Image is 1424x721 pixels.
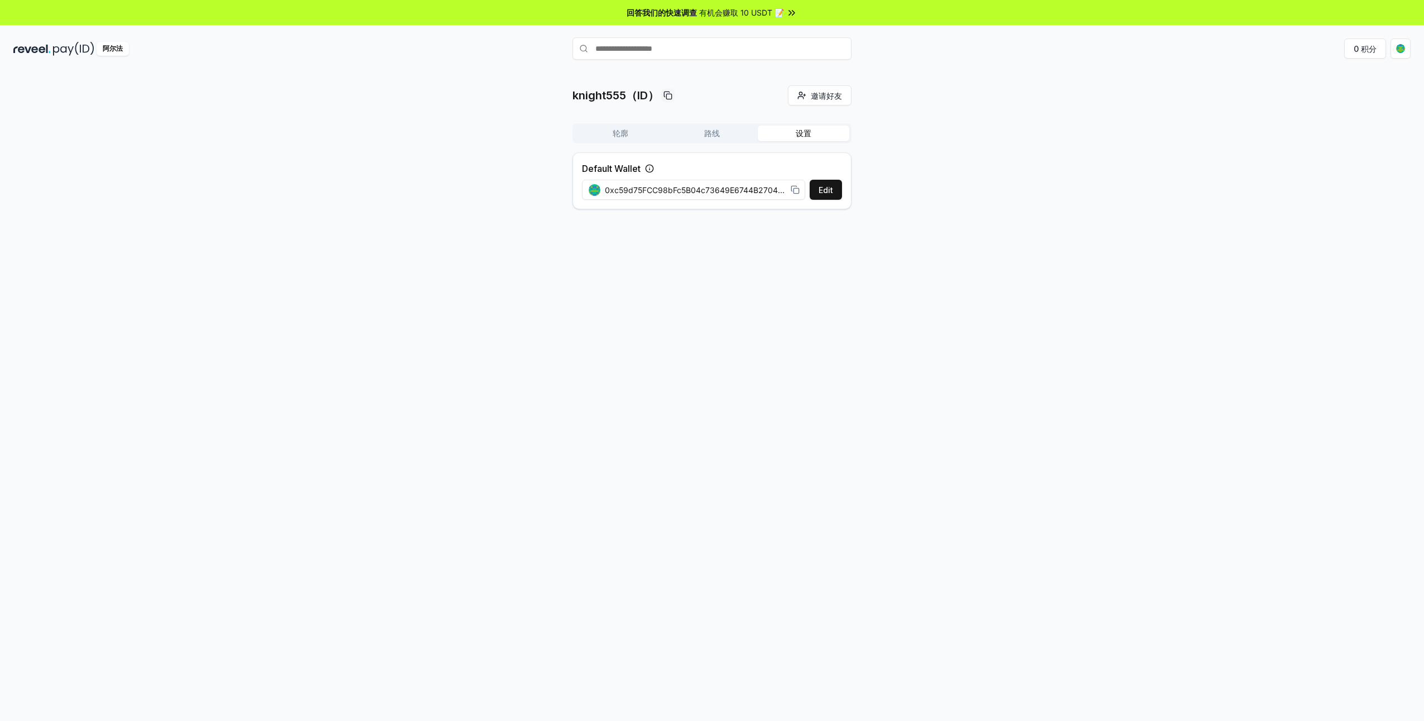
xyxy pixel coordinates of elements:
img: reveel_dark [13,42,51,56]
button: 0 积分 [1344,39,1386,59]
img: pay_id [53,42,94,56]
button: Edit [810,180,842,200]
span: 回答我们的快速调查 [627,7,697,18]
span: 0xc59d75FCC98bFc5B04c73649E6744B2704fBb8a9 [605,184,786,196]
p: knight555（ID） [573,88,659,103]
div: 阿尔法 [97,42,129,56]
label: Default Wallet [582,162,641,175]
span: 邀请好友 [811,90,842,102]
button: 设置 [758,126,849,141]
button: 路线 [666,126,758,141]
button: 轮廓 [575,126,666,141]
span: 有机会赚取 10 USDT 📝 [699,7,784,18]
button: 邀请好友 [788,85,851,105]
font: 0 积分 [1354,43,1377,55]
